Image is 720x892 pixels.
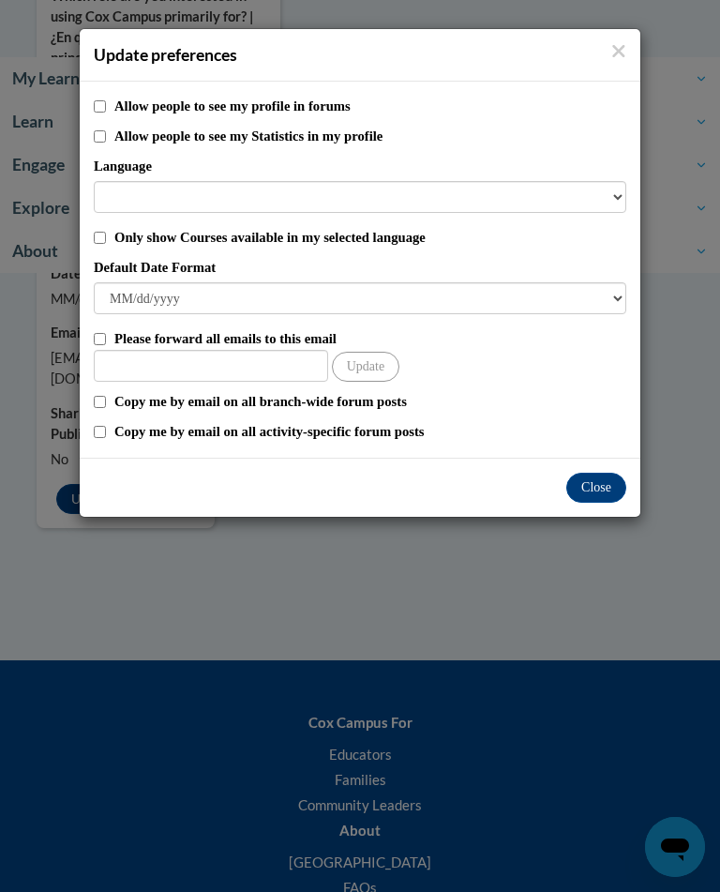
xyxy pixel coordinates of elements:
[114,391,626,412] label: Copy me by email on all branch-wide forum posts
[114,421,626,442] label: Copy me by email on all activity-specific forum posts
[114,227,626,248] label: Only show Courses available in my selected language
[94,156,626,176] label: Language
[94,350,328,382] input: Other Email
[94,257,626,278] label: Default Date Format
[114,328,626,349] label: Please forward all emails to this email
